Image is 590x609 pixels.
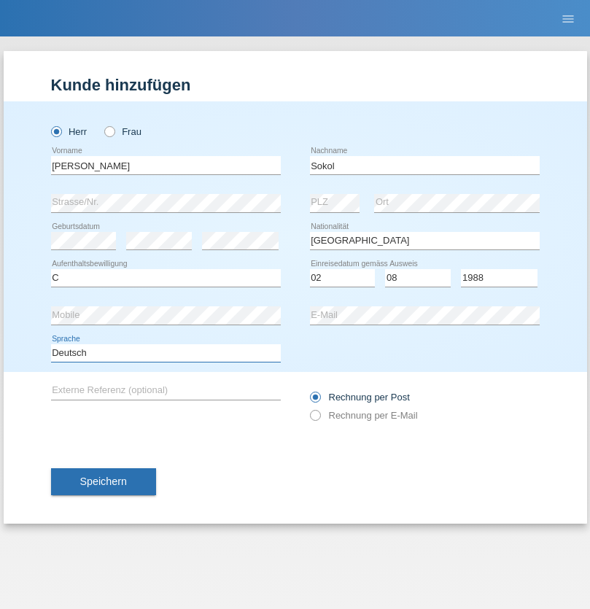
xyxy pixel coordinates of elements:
input: Rechnung per Post [310,392,319,410]
label: Frau [104,126,141,137]
input: Frau [104,126,114,136]
label: Herr [51,126,88,137]
label: Rechnung per E-Mail [310,410,418,421]
span: Speichern [80,476,127,487]
input: Herr [51,126,61,136]
h1: Kunde hinzufügen [51,76,540,94]
label: Rechnung per Post [310,392,410,403]
input: Rechnung per E-Mail [310,410,319,428]
a: menu [554,14,583,23]
i: menu [561,12,575,26]
button: Speichern [51,468,156,496]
